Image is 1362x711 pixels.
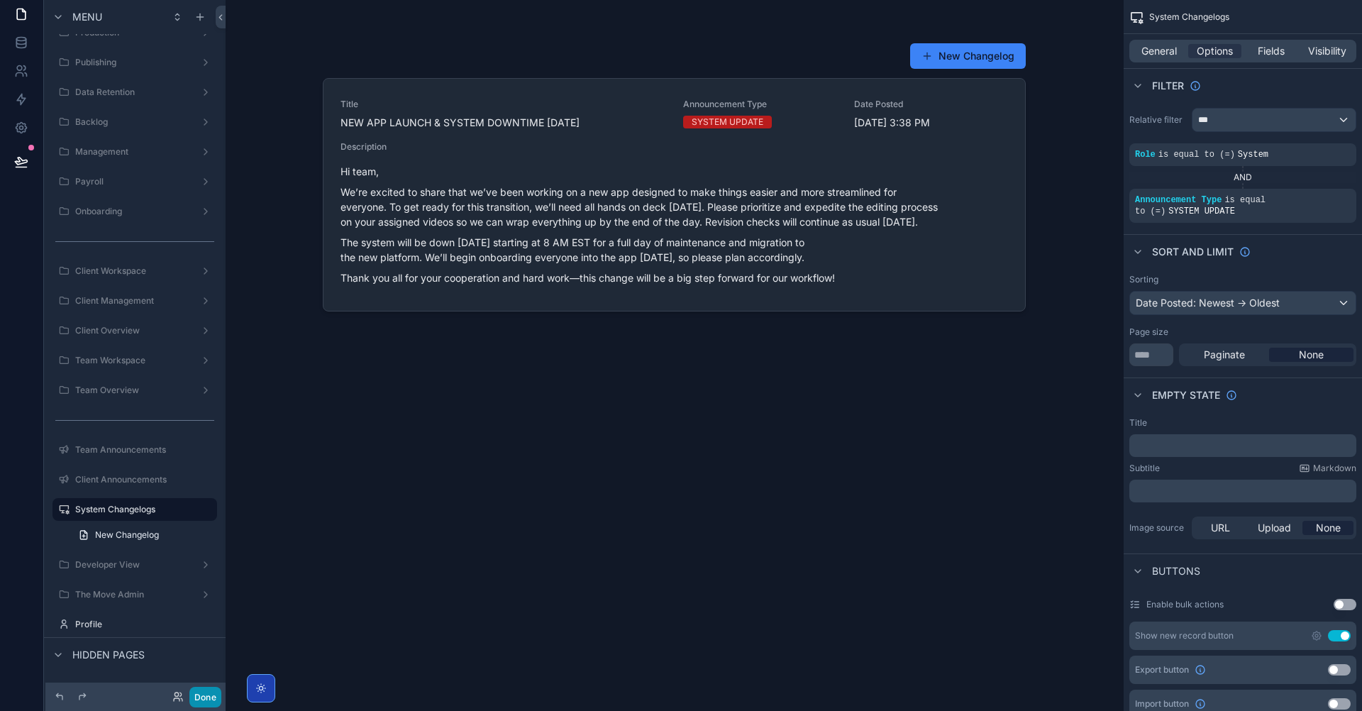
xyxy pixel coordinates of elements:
[1152,79,1184,93] span: Filter
[1158,150,1235,160] span: is equal to (=)
[52,140,217,163] a: Management
[75,206,194,217] label: Onboarding
[1149,11,1229,23] span: System Changelogs
[75,325,194,336] label: Client Overview
[75,504,209,515] label: System Changelogs
[1152,388,1220,402] span: Empty state
[1168,206,1235,216] span: SYSTEM UPDATE
[1135,664,1189,676] span: Export button
[1152,245,1234,259] span: Sort And Limit
[75,559,194,571] label: Developer View
[1152,564,1200,578] span: Buttons
[52,111,217,133] a: Backlog
[52,81,217,104] a: Data Retention
[75,295,194,307] label: Client Management
[189,687,221,707] button: Done
[52,439,217,461] a: Team Announcements
[1135,195,1222,205] span: Announcement Type
[52,290,217,312] a: Client Management
[75,589,194,600] label: The Move Admin
[1141,44,1177,58] span: General
[1129,434,1356,457] div: scrollable content
[52,170,217,193] a: Payroll
[75,619,214,630] label: Profile
[52,319,217,342] a: Client Overview
[1129,114,1186,126] label: Relative filter
[1308,44,1346,58] span: Visibility
[1146,599,1224,610] label: Enable bulk actions
[1130,292,1356,314] div: Date Posted: Newest -> Oldest
[75,87,194,98] label: Data Retention
[1129,480,1356,502] div: scrollable content
[75,385,194,396] label: Team Overview
[70,524,217,546] a: New Changelog
[1135,150,1156,160] span: Role
[75,474,214,485] label: Client Announcements
[1211,521,1230,535] span: URL
[1129,274,1158,285] label: Sorting
[75,57,194,68] label: Publishing
[95,529,159,541] span: New Changelog
[1258,521,1291,535] span: Upload
[1129,522,1186,534] label: Image source
[52,200,217,223] a: Onboarding
[75,444,214,456] label: Team Announcements
[75,355,194,366] label: Team Workspace
[72,648,145,662] span: Hidden pages
[52,468,217,491] a: Client Announcements
[1129,417,1147,429] label: Title
[1316,521,1341,535] span: None
[75,265,194,277] label: Client Workspace
[52,379,217,402] a: Team Overview
[75,116,194,128] label: Backlog
[1129,291,1356,315] button: Date Posted: Newest -> Oldest
[1129,172,1356,183] div: AND
[52,349,217,372] a: Team Workspace
[1135,630,1234,641] div: Show new record button
[1313,463,1356,474] span: Markdown
[52,260,217,282] a: Client Workspace
[52,51,217,74] a: Publishing
[1299,463,1356,474] a: Markdown
[1129,463,1160,474] label: Subtitle
[1258,44,1285,58] span: Fields
[75,176,194,187] label: Payroll
[72,10,102,24] span: Menu
[1299,348,1324,362] span: None
[1129,326,1168,338] label: Page size
[52,498,217,521] a: System Changelogs
[52,613,217,636] a: Profile
[1204,348,1245,362] span: Paginate
[1197,44,1233,58] span: Options
[52,553,217,576] a: Developer View
[75,146,194,158] label: Management
[1238,150,1268,160] span: System
[52,583,217,606] a: The Move Admin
